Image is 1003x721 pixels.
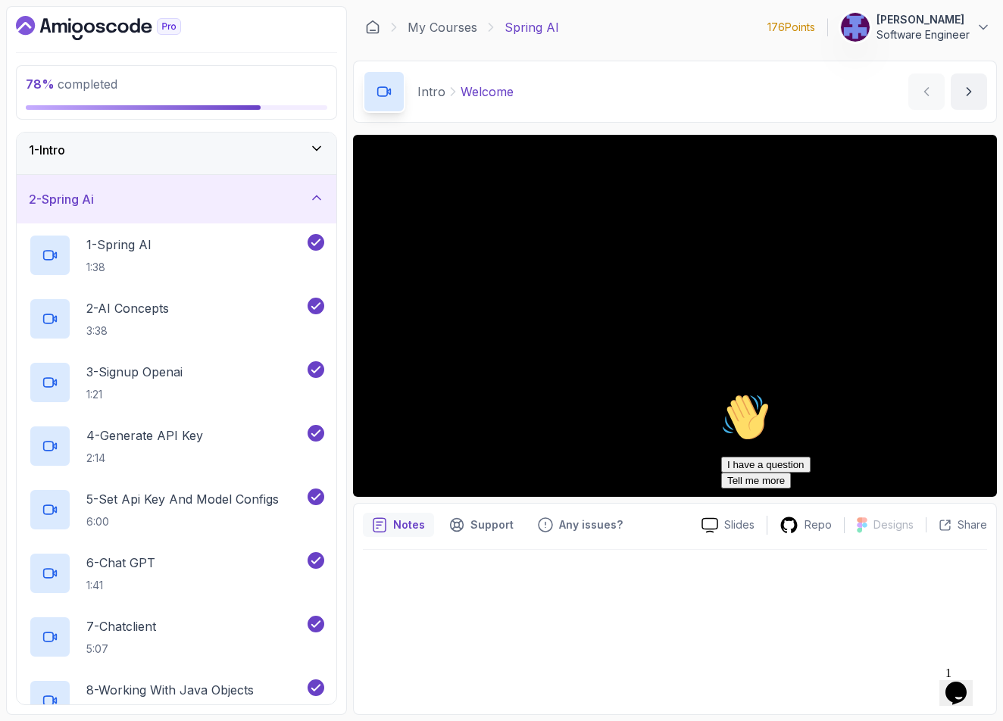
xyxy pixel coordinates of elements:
[29,488,324,531] button: 5-Set Api Key And Model Configs6:00
[86,260,152,275] p: 1:38
[353,135,997,497] iframe: 1 - Hi
[767,20,815,35] p: 176 Points
[529,513,632,537] button: Feedback button
[86,323,169,339] p: 3:38
[16,16,216,40] a: Dashboard
[86,426,203,445] p: 4 - Generate API Key
[6,6,279,101] div: 👋Hi! How can we help?I have a questionTell me more
[876,12,970,27] p: [PERSON_NAME]
[86,387,183,402] p: 1:21
[29,552,324,595] button: 6-Chat GPT1:41
[29,234,324,276] button: 1-Spring AI1:38
[715,387,988,653] iframe: chat widget
[470,517,514,532] p: Support
[417,83,445,101] p: Intro
[6,6,55,55] img: :wave:
[86,490,279,508] p: 5 - Set Api Key And Model Configs
[86,236,152,254] p: 1 - Spring AI
[86,363,183,381] p: 3 - Signup Openai
[393,517,425,532] p: Notes
[951,73,987,110] button: next content
[86,451,203,466] p: 2:14
[505,18,559,36] p: Spring AI
[86,514,279,529] p: 6:00
[26,76,117,92] span: completed
[840,12,991,42] button: user profile image[PERSON_NAME]Software Engineer
[461,83,514,101] p: Welcome
[908,73,945,110] button: previous content
[86,681,254,699] p: 8 - Working With Java Objects
[17,175,336,223] button: 2-Spring Ai
[17,126,336,174] button: 1-Intro
[86,641,156,657] p: 5:07
[939,660,988,706] iframe: chat widget
[29,190,94,208] h3: 2 - Spring Ai
[86,299,169,317] p: 2 - AI Concepts
[6,86,76,101] button: Tell me more
[6,45,150,57] span: Hi! How can we help?
[559,517,623,532] p: Any issues?
[689,517,767,533] a: Slides
[6,70,95,86] button: I have a question
[29,616,324,658] button: 7-Chatclient5:07
[29,425,324,467] button: 4-Generate API Key2:14
[86,554,155,572] p: 6 - Chat GPT
[29,298,324,340] button: 2-AI Concepts3:38
[440,513,523,537] button: Support button
[29,361,324,404] button: 3-Signup Openai1:21
[363,513,434,537] button: notes button
[86,578,155,593] p: 1:41
[86,617,156,635] p: 7 - Chatclient
[365,20,380,35] a: Dashboard
[876,27,970,42] p: Software Engineer
[26,76,55,92] span: 78 %
[29,141,65,159] h3: 1 - Intro
[841,13,870,42] img: user profile image
[408,18,477,36] a: My Courses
